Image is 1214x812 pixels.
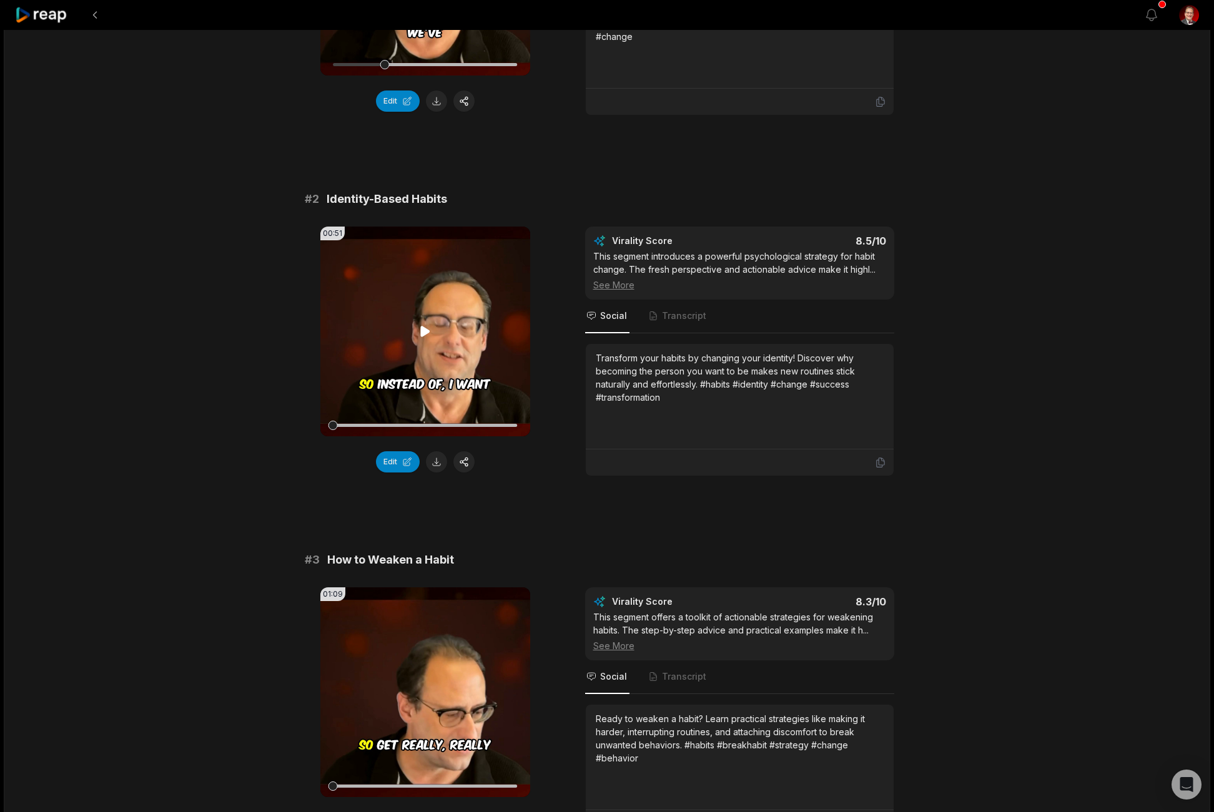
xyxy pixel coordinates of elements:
[320,587,530,797] video: Your browser does not support mp4 format.
[662,310,706,322] span: Transcript
[752,235,886,247] div: 8.5 /10
[596,351,884,404] div: Transform your habits by changing your identity! Discover why becoming the person you want to be ...
[376,451,420,472] button: Edit
[596,712,884,765] div: Ready to weaken a habit? Learn practical strategies like making it harder, interrupting routines,...
[600,670,627,683] span: Social
[305,190,319,208] span: # 2
[612,235,746,247] div: Virality Score
[1172,770,1202,800] div: Open Intercom Messenger
[662,670,706,683] span: Transcript
[593,610,886,652] div: This segment offers a toolkit of actionable strategies for weakening habits. The step-by-step adv...
[376,90,420,112] button: Edit
[305,551,320,569] span: # 3
[593,250,886,291] div: This segment introduces a powerful psychological strategy for habit change. The fresh perspective...
[593,639,886,652] div: See More
[585,300,894,333] nav: Tabs
[612,595,746,608] div: Virality Score
[327,551,454,569] span: How to Weaken a Habit
[320,227,530,436] video: Your browser does not support mp4 format.
[585,660,894,694] nav: Tabs
[600,310,627,322] span: Social
[593,278,886,291] div: See More
[327,190,447,208] span: Identity-Based Habits
[752,595,886,608] div: 8.3 /10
